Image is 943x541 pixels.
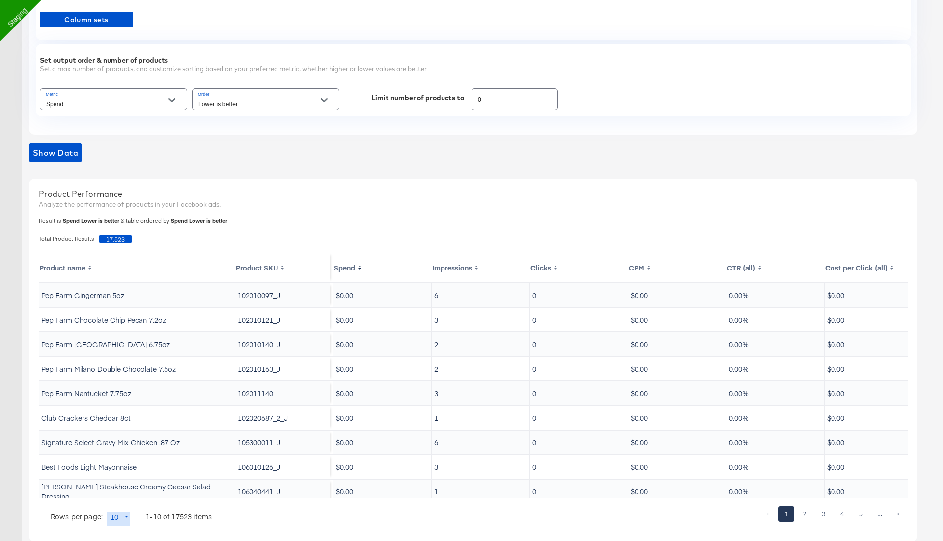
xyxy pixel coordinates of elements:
th: Toggle SortBy [235,253,330,282]
span: Column sets [44,14,129,26]
td: 0.00% [726,455,825,479]
td: [PERSON_NAME] Steakhouse Creamy Caesar Salad Dressing [39,480,235,503]
div: Set output order & number of products [40,56,907,64]
td: 0 [530,283,628,307]
td: 102010097_J [235,283,330,307]
td: $0.00 [628,431,726,454]
td: $0.00 [333,283,432,307]
button: showdata [29,143,82,162]
td: Signature Select Gravy Mix Chicken .87 Oz [39,431,235,454]
td: 0.00% [726,283,825,307]
td: $0.00 [628,283,726,307]
td: $0.00 [333,480,432,503]
td: $0.00 [628,357,726,380]
td: 2 [432,357,530,380]
td: Pep Farm Chocolate Chip Pecan 7.2oz [39,308,235,331]
td: 102010121_J [235,308,330,331]
td: 0.00% [726,308,825,331]
button: Open [165,93,179,108]
td: 106010126_J [235,455,330,479]
button: Go to next page [890,506,906,522]
td: Pep Farm [GEOGRAPHIC_DATA] 6.75oz [39,332,235,356]
td: 102011140 [235,381,330,405]
td: 106040441_J [235,480,330,503]
td: $0.00 [825,431,923,454]
th: Toggle SortBy [726,253,825,282]
button: Go to page 3 [816,506,832,522]
span: Lower is better [81,217,119,224]
td: 3 [432,455,530,479]
button: Column sets [40,12,133,27]
button: Go to page 4 [834,506,850,522]
div: Limit number of products to [371,94,464,102]
td: 105300011_J [235,431,330,454]
button: Open [317,93,332,108]
td: $0.00 [628,406,726,430]
td: 0 [530,308,628,331]
td: 3 [432,381,530,405]
span: Spend [63,217,80,224]
th: Toggle SortBy [39,253,235,282]
span: Show Data [33,146,78,160]
p: 1-10 of 17523 items [146,512,212,521]
th: Toggle SortBy [432,253,530,282]
td: $0.00 [628,381,726,405]
td: $0.00 [628,480,726,503]
td: 0.00% [726,431,825,454]
div: Analyze the performance of products in your Facebook ads. [39,200,908,209]
th: Toggle SortBy [825,253,923,282]
td: Best Foods Light Mayonnaise [39,455,235,479]
td: 0 [530,455,628,479]
th: Toggle SortBy [333,253,432,282]
td: 0.00% [726,381,825,405]
td: $0.00 [628,308,726,331]
td: 3 [432,308,530,331]
td: 0.00% [726,406,825,430]
td: 0 [530,332,628,356]
td: $0.00 [825,332,923,356]
td: 2 [432,332,530,356]
td: 102010140_J [235,332,330,356]
td: $0.00 [825,357,923,380]
div: Product Performance [39,189,908,200]
td: 0.00% [726,480,825,503]
button: Go to page 2 [797,506,813,522]
td: $0.00 [825,480,923,503]
td: $0.00 [333,455,432,479]
td: 6 [432,431,530,454]
input: 100 [472,85,557,106]
td: $0.00 [825,283,923,307]
td: $0.00 [333,308,432,331]
td: $0.00 [825,406,923,430]
td: $0.00 [825,381,923,405]
td: $0.00 [333,431,432,454]
div: 10 [107,512,130,526]
p: Rows per page: [51,512,103,521]
span: Lower is better [189,217,227,224]
td: Pep Farm Milano Double Chocolate 7.5oz [39,357,235,380]
th: Toggle SortBy [530,253,628,282]
td: 0 [530,381,628,405]
td: Pep Farm Gingerman 5oz [39,283,235,307]
td: 0 [530,480,628,503]
td: 102020687_2_J [235,406,330,430]
div: Result is & table ordered by [39,217,913,225]
div: Set a max number of products, and customize sorting based on your preferred metric, whether highe... [40,64,907,74]
span: 17,523 [99,235,132,243]
td: 1 [432,480,530,503]
button: page 1 [778,506,794,522]
td: 0.00% [726,332,825,356]
td: $0.00 [333,381,432,405]
span: Total Product Results [39,235,99,243]
td: Pep Farm Nantucket 7.75oz [39,381,235,405]
td: $0.00 [333,332,432,356]
td: 1 [432,406,530,430]
td: 102010163_J [235,357,330,380]
td: 0.00% [726,357,825,380]
td: $0.00 [825,455,923,479]
button: Go to page 5 [853,506,869,522]
td: 6 [432,283,530,307]
td: $0.00 [628,455,726,479]
td: $0.00 [333,406,432,430]
td: 0 [530,431,628,454]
